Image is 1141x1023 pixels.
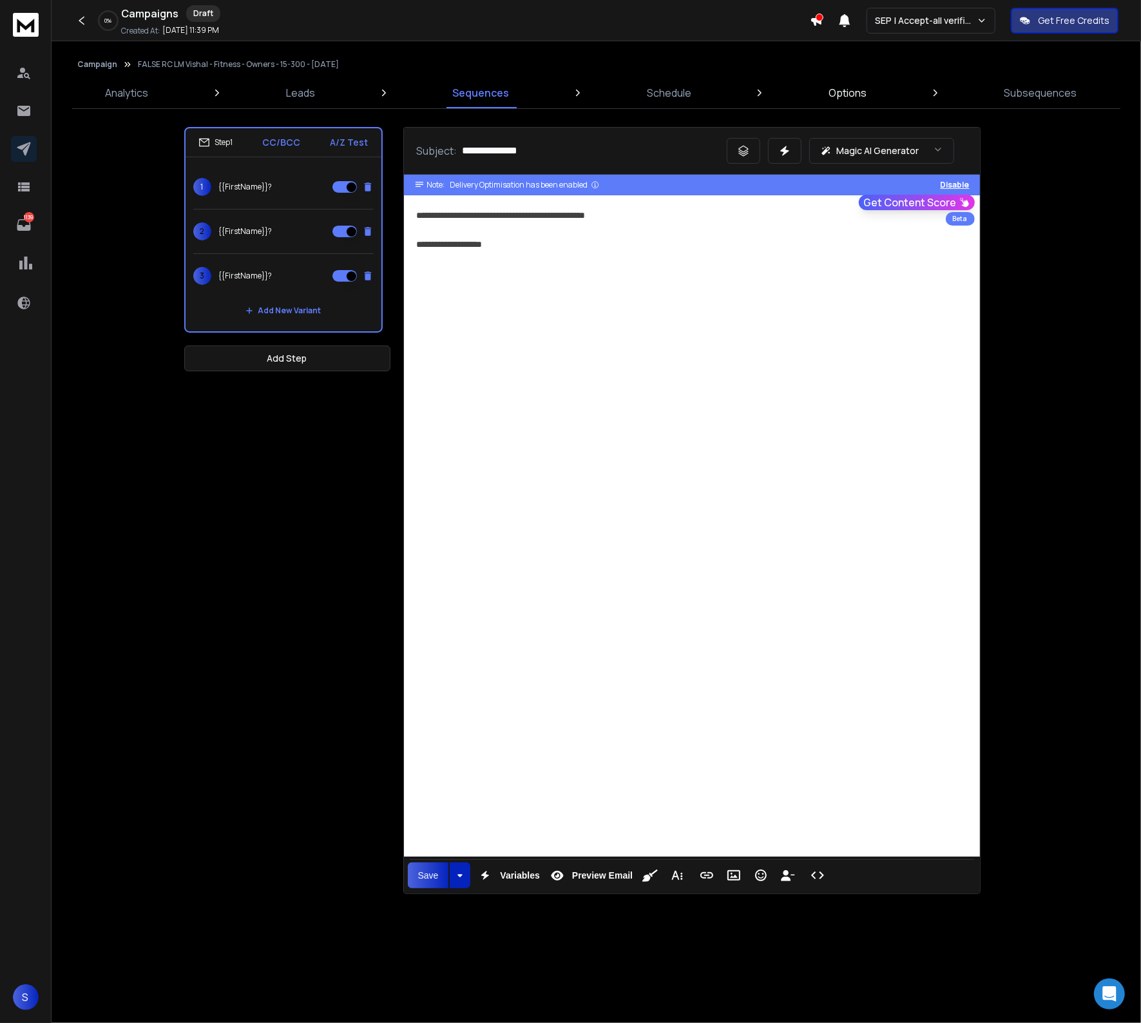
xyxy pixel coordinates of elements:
[450,180,600,190] div: Delivery Optimisation has been enabled
[11,212,37,238] a: 1139
[162,25,219,35] p: [DATE] 11:39 PM
[121,26,160,36] p: Created At:
[193,267,211,285] span: 3
[946,212,975,226] div: Beta
[749,862,773,888] button: Emoticons
[13,13,39,37] img: logo
[776,862,800,888] button: Insert Unsubscribe Link
[497,870,542,881] span: Variables
[263,136,301,149] p: CC/BCC
[184,127,383,333] li: Step1CC/BCCA/Z Test1{{FirstName}}?2{{FirstName}}?3{{FirstName}}?Add New Variant
[452,85,509,101] p: Sequences
[278,77,323,108] a: Leads
[1038,14,1109,27] p: Get Free Credits
[13,984,39,1010] button: S
[331,136,369,149] p: A/Z Test
[105,85,148,101] p: Analytics
[97,77,156,108] a: Analytics
[1011,8,1118,34] button: Get Free Credits
[105,17,112,24] p: 0 %
[186,5,220,22] div: Draft
[121,6,178,21] h1: Campaigns
[809,138,954,164] button: Magic AI Generator
[805,862,830,888] button: Code View
[647,85,691,101] p: Schedule
[219,226,273,237] p: {{FirstName}}?
[665,862,689,888] button: More Text
[193,222,211,240] span: 2
[219,271,273,281] p: {{FirstName}}?
[570,870,635,881] span: Preview Email
[695,862,719,888] button: Insert Link (Ctrl+K)
[417,143,457,159] p: Subject:
[408,862,449,888] button: Save
[837,144,919,157] p: Magic AI Generator
[184,346,390,371] button: Add Step
[77,59,117,70] button: Campaign
[219,182,273,192] p: {{FirstName}}?
[941,180,970,190] button: Disable
[638,862,662,888] button: Clean HTML
[821,77,874,108] a: Options
[198,137,233,148] div: Step 1
[1004,85,1077,101] p: Subsequences
[286,85,315,101] p: Leads
[445,77,517,108] a: Sequences
[859,195,975,210] button: Get Content Score
[997,77,1085,108] a: Subsequences
[193,178,211,196] span: 1
[875,14,977,27] p: SEP | Accept-all verifications
[235,298,332,324] button: Add New Variant
[24,212,34,222] p: 1139
[473,862,542,888] button: Variables
[829,85,867,101] p: Options
[545,862,635,888] button: Preview Email
[1094,979,1125,1009] div: Open Intercom Messenger
[138,59,339,70] p: FALSE RC LM Vishal - Fitness - Owners - 15-300 - [DATE]
[722,862,746,888] button: Insert Image (Ctrl+P)
[639,77,699,108] a: Schedule
[427,180,445,190] span: Note:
